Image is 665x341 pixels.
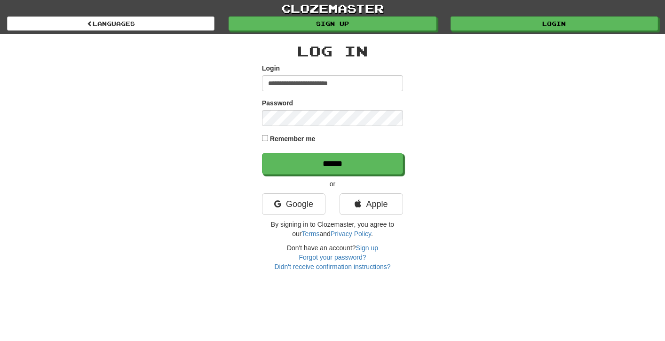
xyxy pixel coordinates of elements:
[299,254,366,261] a: Forgot your password?
[262,220,403,238] p: By signing in to Clozemaster, you agree to our and .
[262,179,403,189] p: or
[262,243,403,271] div: Don't have an account?
[356,244,378,252] a: Sign up
[331,230,371,238] a: Privacy Policy
[451,16,658,31] a: Login
[262,63,280,73] label: Login
[270,134,316,143] label: Remember me
[262,98,293,108] label: Password
[262,193,325,215] a: Google
[301,230,319,238] a: Terms
[229,16,436,31] a: Sign up
[340,193,403,215] a: Apple
[274,263,390,270] a: Didn't receive confirmation instructions?
[262,43,403,59] h2: Log In
[7,16,214,31] a: Languages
